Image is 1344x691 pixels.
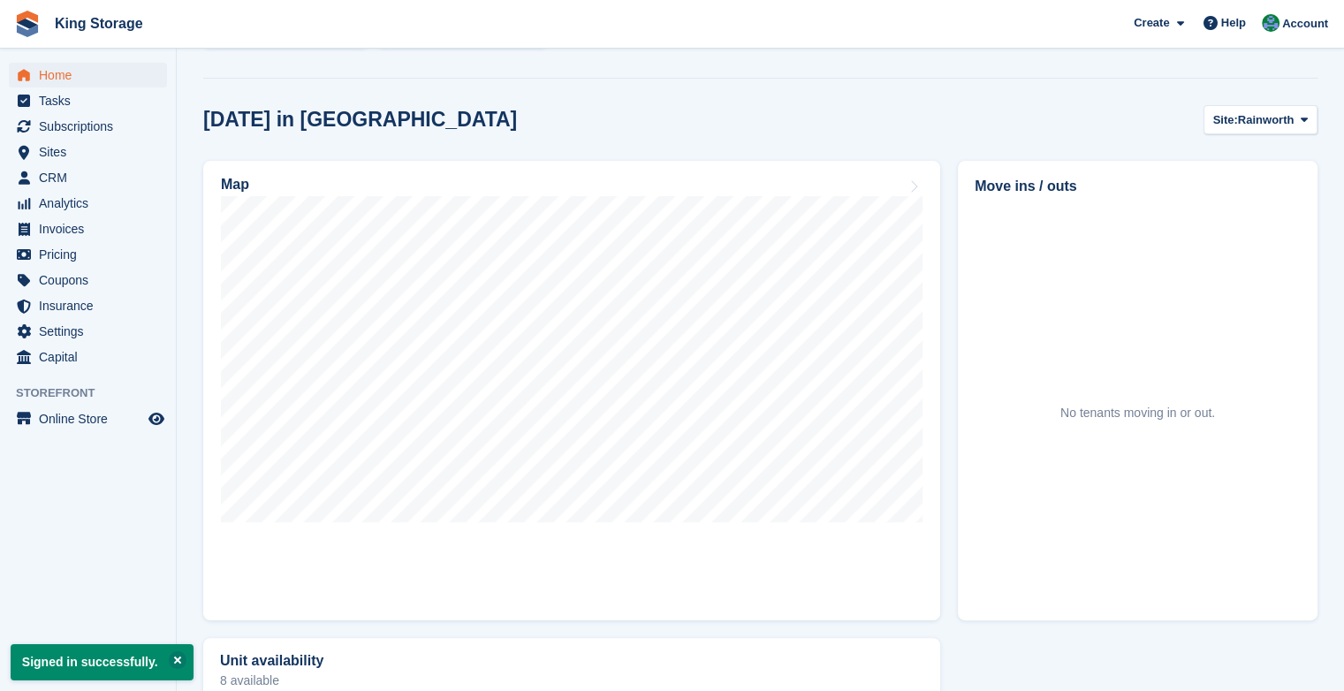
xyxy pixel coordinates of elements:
a: King Storage [48,9,150,38]
span: Storefront [16,384,176,402]
h2: Map [221,177,249,193]
span: CRM [39,165,145,190]
p: 8 available [220,674,923,687]
a: menu [9,191,167,216]
button: Site: Rainworth [1204,105,1317,134]
a: menu [9,88,167,113]
div: No tenants moving in or out. [1060,404,1215,422]
img: stora-icon-8386f47178a22dfd0bd8f6a31ec36ba5ce8667c1dd55bd0f319d3a0aa187defe.svg [14,11,41,37]
img: John King [1262,14,1279,32]
span: Subscriptions [39,114,145,139]
span: Sites [39,140,145,164]
a: Map [203,161,940,620]
span: Pricing [39,242,145,267]
span: Tasks [39,88,145,113]
span: Create [1134,14,1169,32]
span: Analytics [39,191,145,216]
a: Preview store [146,408,167,429]
a: menu [9,345,167,369]
span: Capital [39,345,145,369]
p: Signed in successfully. [11,644,194,680]
a: menu [9,268,167,292]
a: menu [9,63,167,87]
a: menu [9,165,167,190]
a: menu [9,140,167,164]
span: Help [1221,14,1246,32]
span: Settings [39,319,145,344]
span: Site: [1213,111,1238,129]
span: Home [39,63,145,87]
a: menu [9,293,167,318]
h2: Move ins / outs [975,176,1301,197]
a: menu [9,406,167,431]
span: Account [1282,15,1328,33]
span: Coupons [39,268,145,292]
span: Invoices [39,216,145,241]
a: menu [9,114,167,139]
h2: Unit availability [220,653,323,669]
h2: [DATE] in [GEOGRAPHIC_DATA] [203,108,517,132]
a: menu [9,216,167,241]
a: menu [9,242,167,267]
span: Rainworth [1238,111,1295,129]
span: Online Store [39,406,145,431]
span: Insurance [39,293,145,318]
a: menu [9,319,167,344]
